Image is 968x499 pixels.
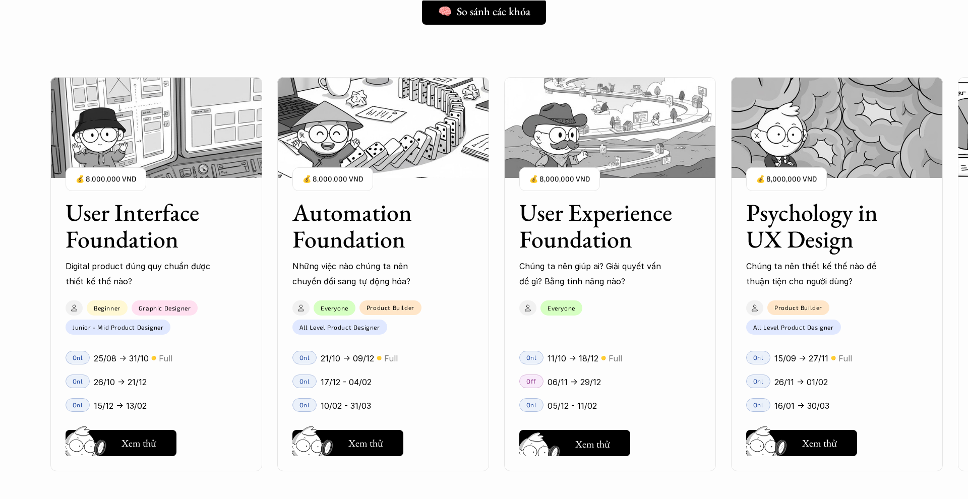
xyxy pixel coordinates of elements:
[774,375,828,390] p: 26/11 -> 01/02
[609,351,622,366] p: Full
[438,5,530,18] h5: 🧠 So sánh các khóa
[519,426,630,456] a: Xem thử
[838,351,852,366] p: Full
[519,430,630,456] button: Xem thử
[526,354,537,361] p: Onl
[122,436,156,450] h5: Xem thử
[66,430,176,456] button: Xem thử
[746,259,892,289] p: Chúng ta nên thiết kế thế nào để thuận tiện cho người dùng?
[519,259,665,289] p: Chúng ta nên giúp ai? Giải quyết vấn đề gì? Bằng tính năng nào?
[292,426,403,456] a: Xem thử
[831,354,836,362] p: 🟡
[302,172,363,186] p: 💰 8,000,000 VND
[548,351,598,366] p: 11/10 -> 18/12
[746,426,857,456] a: Xem thử
[292,199,449,253] h3: Automation Foundation
[519,199,676,253] h3: User Experience Foundation
[94,398,147,413] p: 15/12 -> 13/02
[526,378,536,385] p: Off
[292,259,439,289] p: Những việc nào chúng ta nên chuyển đổi sang tự động hóa?
[774,351,828,366] p: 15/09 -> 27/11
[94,375,147,390] p: 26/10 -> 21/12
[377,354,382,362] p: 🟡
[753,401,764,408] p: Onl
[299,401,310,408] p: Onl
[802,436,837,450] h5: Xem thử
[548,304,575,311] p: Everyone
[753,323,834,330] p: All Level Product Designer
[321,375,372,390] p: 17/12 - 04/02
[548,398,597,413] p: 05/12 - 11/02
[756,172,817,186] p: 💰 8,000,000 VND
[94,304,120,311] p: Beginner
[299,354,310,361] p: Onl
[66,426,176,456] a: Xem thử
[66,259,212,289] p: Digital product đúng quy chuẩn được thiết kế thế nào?
[73,323,163,330] p: Junior - Mid Product Designer
[94,351,149,366] p: 25/08 -> 31/10
[526,401,537,408] p: Onl
[76,172,136,186] p: 💰 8,000,000 VND
[66,199,222,253] h3: User Interface Foundation
[367,304,414,311] p: Product Builder
[159,351,172,366] p: Full
[529,172,590,186] p: 💰 8,000,000 VND
[139,304,191,311] p: Graphic Designer
[746,430,857,456] button: Xem thử
[292,430,403,456] button: Xem thử
[321,398,371,413] p: 10/02 - 31/03
[348,436,383,450] h5: Xem thử
[753,378,764,385] p: Onl
[321,304,348,311] p: Everyone
[774,398,829,413] p: 16/01 -> 30/03
[575,437,610,451] h5: Xem thử
[601,354,606,362] p: 🟡
[548,375,601,390] p: 06/11 -> 29/12
[753,354,764,361] p: Onl
[299,378,310,385] p: Onl
[151,354,156,362] p: 🟡
[384,351,398,366] p: Full
[299,323,380,330] p: All Level Product Designer
[774,304,822,311] p: Product Builder
[746,199,902,253] h3: Psychology in UX Design
[321,351,374,366] p: 21/10 -> 09/12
